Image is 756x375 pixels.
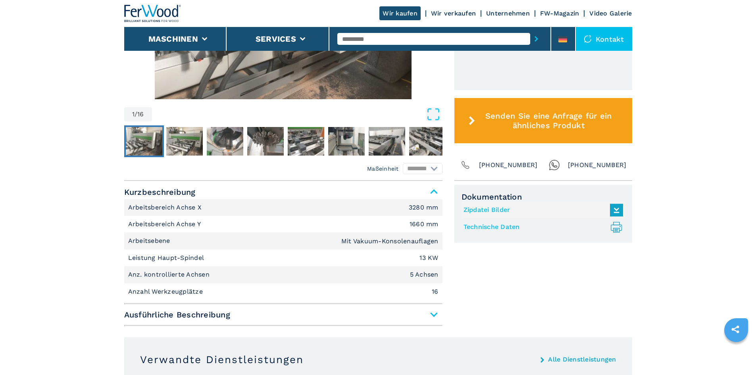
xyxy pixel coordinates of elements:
[462,192,625,202] span: Dokumentation
[432,288,439,295] em: 16
[327,125,366,157] button: Go to Slide 6
[128,203,204,212] p: Arbeitsbereich Achse X
[431,10,476,17] a: Wir verkaufen
[367,165,399,173] em: Maßeinheit
[584,35,592,43] img: Kontakt
[288,127,324,156] img: dc7b7709142abd3fd8db00c74f3a38be
[589,10,632,17] a: Video Galerie
[124,185,442,199] span: Kurzbeschreibung
[128,237,172,245] p: Arbeitsebene
[722,339,750,369] iframe: Chat
[379,6,421,20] a: Wir kaufen
[328,127,365,156] img: 9f528f6abb688b46048a8411d57a3d78
[409,204,439,211] em: 3280 mm
[207,127,243,156] img: ecc1469d8b2c6f7fe95b906e35ab8de9
[540,10,579,17] a: FW-Magazin
[409,127,446,156] img: d3667c5abf23aa145f1bd638b8cfb266
[148,34,198,44] button: Maschinen
[369,127,405,156] img: 158e63632cabfa5881c281d4627a8a6f
[286,125,326,157] button: Go to Slide 5
[367,125,407,157] button: Go to Slide 7
[460,160,471,171] img: Phone
[124,125,442,157] nav: Thumbnail Navigation
[419,255,438,261] em: 13 KW
[568,160,627,171] span: [PHONE_NUMBER]
[124,125,164,157] button: Go to Slide 1
[126,127,162,156] img: ba245240e79094e2508e829fc0d4ed92
[479,160,538,171] span: [PHONE_NUMBER]
[165,125,204,157] button: Go to Slide 2
[124,308,442,322] span: Ausführliche Beschreibung
[137,111,144,117] span: 16
[128,254,206,262] p: Leistung Haupt-Spindel
[410,221,439,227] em: 1660 mm
[128,287,205,296] p: Anzahl Werkzeugplätze
[486,10,530,17] a: Unternehmen
[549,160,560,171] img: Whatsapp
[548,356,616,363] a: Alle Dienstleistungen
[576,27,632,51] div: Kontakt
[154,107,441,121] button: Open Fullscreen
[478,111,619,130] span: Senden Sie eine Anfrage für ein ähnliches Produkt
[140,353,304,366] h3: Verwandte Dienstleistungen
[135,111,137,117] span: /
[124,199,442,300] div: Kurzbeschreibung
[410,271,439,278] em: 5 Achsen
[464,204,619,217] a: Zipdatei Bilder
[408,125,447,157] button: Go to Slide 8
[132,111,135,117] span: 1
[124,5,181,22] img: Ferwood
[128,270,212,279] p: Anz. kontrollierte Achsen
[454,98,632,143] button: Senden Sie eine Anfrage für ein ähnliches Produkt
[464,221,619,234] a: Technische Daten
[725,319,745,339] a: sharethis
[166,127,203,156] img: 64b51a8a124638429baba622367c3c26
[247,127,284,156] img: 6b532d25de48766339b05a4e98f26d0c
[205,125,245,157] button: Go to Slide 3
[256,34,296,44] button: Services
[246,125,285,157] button: Go to Slide 4
[341,238,439,244] em: Mit Vakuum-Konsolenauflagen
[128,220,203,229] p: Arbeitsbereich Achse Y
[530,30,542,48] button: submit-button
